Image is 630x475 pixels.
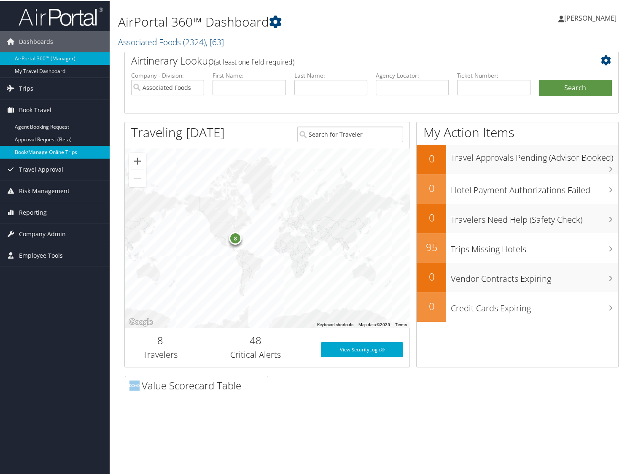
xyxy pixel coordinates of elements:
[321,341,403,356] a: View SecurityLogic®
[417,209,446,224] h2: 0
[19,201,47,222] span: Reporting
[229,230,242,243] div: 8
[131,70,204,78] label: Company - Division:
[417,291,618,321] a: 0Credit Cards Expiring
[118,35,224,46] a: Associated Foods
[558,4,625,30] a: [PERSON_NAME]
[127,316,155,327] img: Google
[206,35,224,46] span: , [ 63 ]
[19,98,51,119] span: Book Travel
[131,122,225,140] h1: Traveling [DATE]
[417,180,446,194] h2: 0
[19,77,33,98] span: Trips
[457,70,530,78] label: Ticket Number:
[417,122,618,140] h1: My Action Items
[297,125,403,141] input: Search for Traveler
[539,78,612,95] button: Search
[129,379,140,389] img: domo-logo.png
[202,332,308,346] h2: 48
[450,146,618,162] h3: Travel Approvals Pending (Advisor Booked)
[417,143,618,173] a: 0Travel Approvals Pending (Advisor Booked)
[19,244,63,265] span: Employee Tools
[213,70,285,78] label: First Name:
[417,202,618,232] a: 0Travelers Need Help (Safety Check)
[19,222,66,243] span: Company Admin
[19,5,103,25] img: airportal-logo.png
[131,52,571,67] h2: Airtinerary Lookup
[450,267,618,283] h3: Vendor Contracts Expiring
[129,169,146,186] button: Zoom out
[450,208,618,224] h3: Travelers Need Help (Safety Check)
[214,56,294,65] span: (at least one field required)
[317,321,353,327] button: Keyboard shortcuts
[202,348,308,359] h3: Critical Alerts
[131,332,190,346] h2: 8
[294,70,367,78] label: Last Name:
[358,321,390,326] span: Map data ©2025
[127,316,155,327] a: Open this area in Google Maps (opens a new window)
[129,377,268,391] h2: Value Scorecard Table
[183,35,206,46] span: ( 2324 )
[417,150,446,165] h2: 0
[376,70,449,78] label: Agency Locator:
[19,30,53,51] span: Dashboards
[129,151,146,168] button: Zoom in
[417,239,446,253] h2: 95
[564,12,617,22] span: [PERSON_NAME]
[417,232,618,262] a: 95Trips Missing Hotels
[19,179,70,200] span: Risk Management
[395,321,407,326] a: Terms (opens in new tab)
[450,297,618,313] h3: Credit Cards Expiring
[417,268,446,283] h2: 0
[417,298,446,312] h2: 0
[417,262,618,291] a: 0Vendor Contracts Expiring
[417,173,618,202] a: 0Hotel Payment Authorizations Failed
[131,348,190,359] h3: Travelers
[19,158,63,179] span: Travel Approval
[450,179,618,195] h3: Hotel Payment Authorizations Failed
[450,238,618,254] h3: Trips Missing Hotels
[118,12,456,30] h1: AirPortal 360™ Dashboard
